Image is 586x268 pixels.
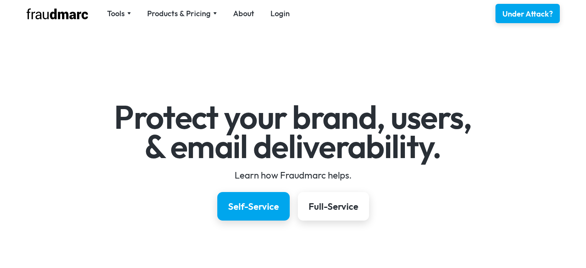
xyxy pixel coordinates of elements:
[107,8,131,19] div: Tools
[69,103,517,161] h1: Protect your brand, users, & email deliverability.
[270,8,290,19] a: Login
[107,8,125,19] div: Tools
[69,169,517,181] div: Learn how Fraudmarc helps.
[298,192,369,221] a: Full-Service
[233,8,254,19] a: About
[217,192,290,221] a: Self-Service
[147,8,211,19] div: Products & Pricing
[309,200,358,212] div: Full-Service
[495,4,560,23] a: Under Attack?
[228,200,279,212] div: Self-Service
[147,8,217,19] div: Products & Pricing
[502,8,553,19] div: Under Attack?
